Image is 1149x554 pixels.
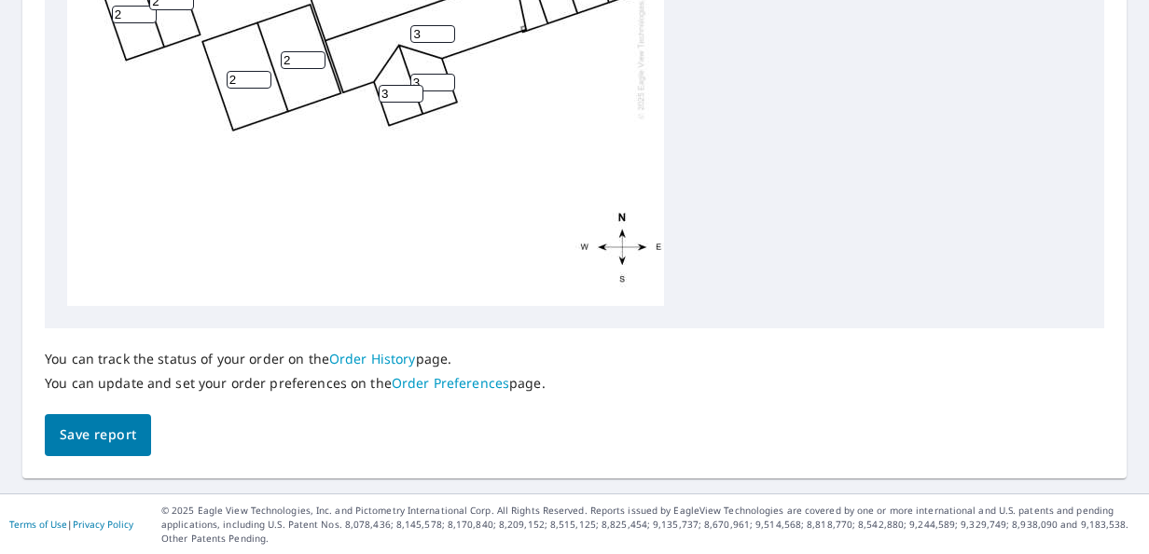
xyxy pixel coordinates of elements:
a: Order Preferences [392,374,509,392]
p: | [9,519,133,530]
a: Order History [329,350,416,367]
p: You can track the status of your order on the page. [45,351,546,367]
a: Terms of Use [9,518,67,531]
a: Privacy Policy [73,518,133,531]
span: Save report [60,423,136,447]
p: You can update and set your order preferences on the page. [45,375,546,392]
p: © 2025 Eagle View Technologies, Inc. and Pictometry International Corp. All Rights Reserved. Repo... [161,504,1140,546]
button: Save report [45,414,151,456]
